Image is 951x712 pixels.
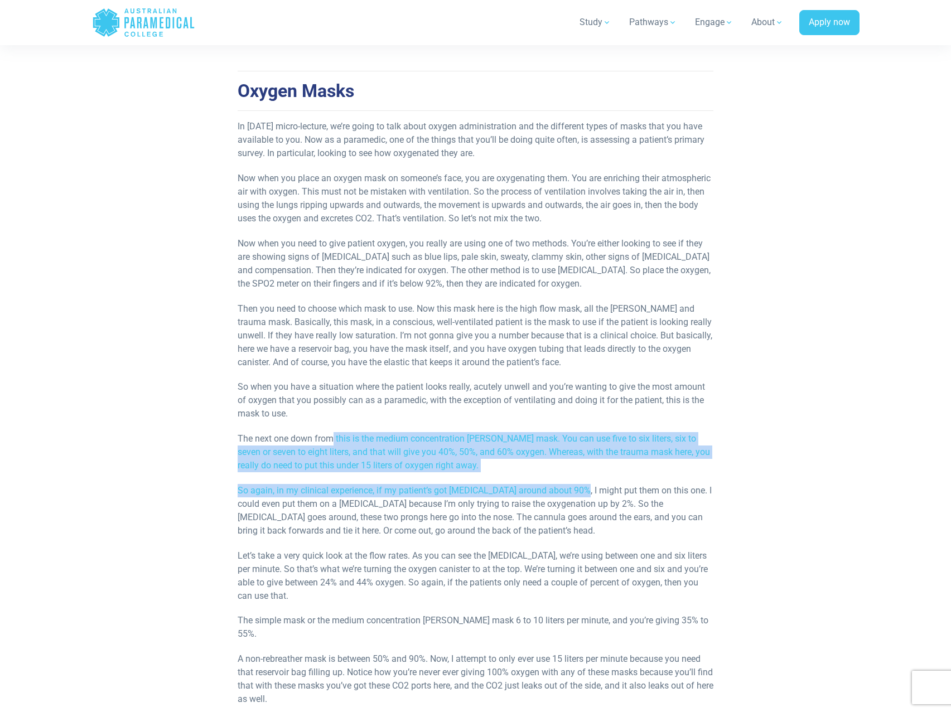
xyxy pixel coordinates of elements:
[745,7,790,38] a: About
[238,120,713,160] p: In [DATE] micro-lecture, we’re going to talk about oxygen administration and the different types ...
[238,302,713,369] p: Then you need to choose which mask to use. Now this mask here is the high flow mask, all the [PER...
[573,7,618,38] a: Study
[238,432,713,472] p: The next one down from this is the medium concentration [PERSON_NAME] mask. You can use five to s...
[238,652,713,706] p: A non-rebreather mask is between 50% and 90%. Now, I attempt to only ever use 15 liters per minut...
[622,7,684,38] a: Pathways
[688,7,740,38] a: Engage
[799,10,860,36] a: Apply now
[238,380,713,420] p: So when you have a situation where the patient looks really, acutely unwell and you’re wanting to...
[238,237,713,290] p: Now when you need to give patient oxygen, you really are using one of two methods. You’re either ...
[92,4,195,41] a: Australian Paramedical College
[238,172,713,225] p: Now when you place an oxygen mask on someone’s face, you are oxygenating them. You are enriching ...
[238,484,713,537] p: So again, in my clinical experience, if my patient’s got [MEDICAL_DATA] around about 90%, I might...
[238,80,354,101] span: Oxygen Masks
[238,549,713,603] p: Let’s take a very quick look at the flow rates. As you can see the [MEDICAL_DATA], we’re using be...
[238,614,713,641] p: The simple mask or the medium concentration [PERSON_NAME] mask 6 to 10 liters per minute, and you...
